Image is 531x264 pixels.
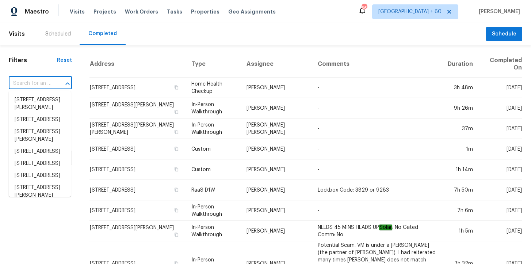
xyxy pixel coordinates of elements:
span: Visits [70,8,85,15]
td: [DATE] [479,200,522,221]
td: In-Person Walkthrough [186,98,241,118]
td: [STREET_ADDRESS] [89,159,186,180]
span: Geo Assignments [228,8,276,15]
div: Reset [57,57,72,64]
td: [PERSON_NAME] [241,221,312,241]
li: [STREET_ADDRESS] [9,170,71,182]
td: Lockbox Code: 3829 or 9283 [312,180,442,200]
td: [STREET_ADDRESS] [89,139,186,159]
td: [PERSON_NAME] [241,159,312,180]
td: - [312,118,442,139]
span: [PERSON_NAME] [476,8,520,15]
th: Type [186,51,241,78]
th: Duration [442,51,479,78]
button: Copy Address [173,207,180,214]
td: Home Health Checkup [186,78,241,98]
td: [PERSON_NAME] [PERSON_NAME] [241,118,312,139]
th: Address [89,51,186,78]
span: Properties [191,8,219,15]
td: [PERSON_NAME] [241,180,312,200]
td: 1h 14m [442,159,479,180]
td: [PERSON_NAME] [241,200,312,221]
li: [STREET_ADDRESS][PERSON_NAME] [9,94,71,114]
td: [DATE] [479,180,522,200]
button: Copy Address [173,166,180,173]
th: Assignee [241,51,312,78]
th: Completed On [479,51,522,78]
td: In-Person Walkthrough [186,118,241,139]
td: [DATE] [479,78,522,98]
button: Copy Address [173,84,180,91]
td: Custom [186,159,241,180]
h1: Filters [9,57,57,64]
td: [STREET_ADDRESS][PERSON_NAME][PERSON_NAME] [89,118,186,139]
span: Projects [93,8,116,15]
td: [STREET_ADDRESS][PERSON_NAME] [89,98,186,118]
li: [STREET_ADDRESS] [9,114,71,126]
td: [PERSON_NAME] [241,98,312,118]
td: 9h 26m [442,98,479,118]
span: Work Orders [125,8,158,15]
em: Solar [379,225,392,230]
button: Copy Address [173,186,180,193]
td: Custom [186,139,241,159]
td: [PERSON_NAME] [241,78,312,98]
span: Visits [9,26,25,42]
td: 7h 6m [442,200,479,221]
th: Comments [312,51,442,78]
td: 1h 5m [442,221,479,241]
td: - [312,159,442,180]
button: Schedule [486,27,522,42]
td: In-Person Walkthrough [186,200,241,221]
span: Tasks [167,9,182,14]
td: [DATE] [479,98,522,118]
td: - [312,98,442,118]
li: [STREET_ADDRESS] [9,146,71,158]
li: [STREET_ADDRESS][PERSON_NAME] [9,126,71,146]
button: Copy Address [173,146,180,152]
td: [STREET_ADDRESS][PERSON_NAME] [89,221,186,241]
td: NEEDS 45 MINS HEADS UP : No Gated Comm: No [312,221,442,241]
td: 3h 48m [442,78,479,98]
td: - [312,78,442,98]
td: 7h 50m [442,180,479,200]
td: RaaS D1W [186,180,241,200]
td: - [312,139,442,159]
td: [DATE] [479,139,522,159]
div: 566 [362,4,367,12]
span: Maestro [25,8,49,15]
td: [STREET_ADDRESS] [89,200,186,221]
td: [STREET_ADDRESS] [89,180,186,200]
li: [STREET_ADDRESS] [9,158,71,170]
td: [DATE] [479,118,522,139]
li: [STREET_ADDRESS][PERSON_NAME] [9,182,71,201]
td: [DATE] [479,159,522,180]
div: Scheduled [45,30,71,38]
td: 1m [442,139,479,159]
div: Completed [88,30,117,37]
button: Copy Address [173,129,180,135]
td: [STREET_ADDRESS] [89,78,186,98]
button: Copy Address [173,231,180,238]
td: - [312,200,442,221]
span: Schedule [492,30,516,39]
td: [DATE] [479,221,522,241]
td: [PERSON_NAME] [241,139,312,159]
input: Search for an address... [9,78,51,89]
td: In-Person Walkthrough [186,221,241,241]
button: Close [62,79,73,89]
td: 37m [442,118,479,139]
span: [GEOGRAPHIC_DATA] + 60 [378,8,442,15]
button: Copy Address [173,109,180,115]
